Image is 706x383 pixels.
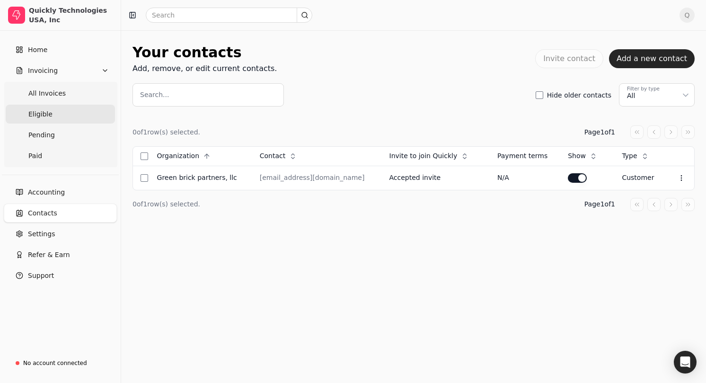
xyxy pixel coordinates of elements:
[4,266,117,285] button: Support
[584,127,615,137] div: Page 1 of 1
[140,90,169,100] label: Search...
[28,89,66,98] span: All Invoices
[4,183,117,202] a: Accounting
[141,174,148,182] button: Select row
[547,92,611,98] label: Hide older contacts
[6,125,115,144] a: Pending
[609,49,695,68] button: Add a new contact
[497,173,553,183] div: N/A
[674,351,697,374] div: Open Intercom Messenger
[28,229,55,239] span: Settings
[4,40,117,59] a: Home
[389,173,482,183] div: Accepted invite
[680,8,695,23] button: Q
[389,149,475,164] button: Invite to join Quickly
[132,127,200,137] div: 0 of 1 row(s) selected.
[28,271,54,281] span: Support
[260,149,302,164] button: Contact
[622,173,658,183] div: customer
[389,151,458,161] span: Invite to join Quickly
[157,149,217,164] button: Organization
[28,66,58,76] span: Invoicing
[157,173,245,183] div: Green Brick Partners, LLC
[260,173,374,183] div: [EMAIL_ADDRESS][DOMAIN_NAME]
[568,151,586,161] span: Show
[28,151,42,161] span: Paid
[4,61,117,80] button: Invoicing
[28,109,53,119] span: Eligible
[622,149,654,164] button: Type
[497,151,553,161] div: Payment terms
[627,85,660,93] div: Filter by type
[132,63,277,74] div: Add, remove, or edit current contacts.
[28,208,57,218] span: Contacts
[4,355,117,372] a: No account connected
[6,146,115,165] a: Paid
[4,245,117,264] button: Refer & Earn
[157,151,200,161] span: Organization
[132,199,200,209] div: 0 of 1 row(s) selected.
[23,359,87,367] div: No account connected
[622,151,637,161] span: Type
[28,187,65,197] span: Accounting
[141,152,148,160] button: Select all
[4,224,117,243] a: Settings
[28,250,70,260] span: Refer & Earn
[584,199,615,209] div: Page 1 of 1
[132,42,277,63] div: Your contacts
[28,45,47,55] span: Home
[260,151,285,161] span: Contact
[29,6,113,25] div: Quickly Technologies USA, Inc
[6,105,115,124] a: Eligible
[4,204,117,223] a: Contacts
[6,84,115,103] a: All Invoices
[28,130,55,140] span: Pending
[568,149,603,164] button: Show
[146,8,312,23] input: Search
